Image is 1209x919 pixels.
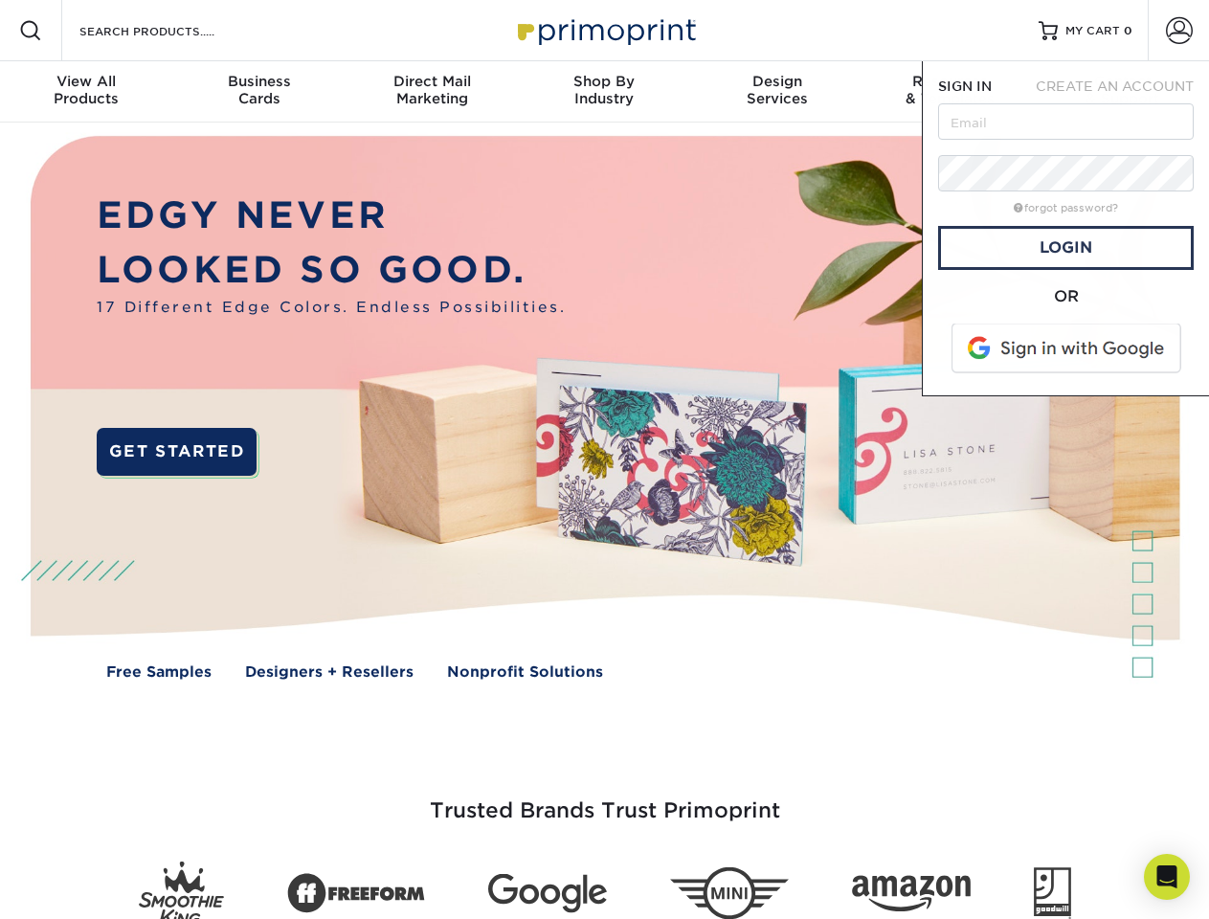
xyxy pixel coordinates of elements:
span: 17 Different Edge Colors. Endless Possibilities. [97,297,566,319]
a: DesignServices [691,61,863,123]
a: Designers + Resellers [245,661,414,684]
input: SEARCH PRODUCTS..... [78,19,264,42]
div: Industry [518,73,690,107]
div: Cards [172,73,345,107]
img: Amazon [852,876,971,912]
a: BusinessCards [172,61,345,123]
span: CREATE AN ACCOUNT [1036,78,1194,94]
iframe: Google Customer Reviews [5,861,163,912]
span: Resources [863,73,1036,90]
div: Services [691,73,863,107]
span: Design [691,73,863,90]
span: Shop By [518,73,690,90]
span: MY CART [1065,23,1120,39]
a: Free Samples [106,661,212,684]
span: SIGN IN [938,78,992,94]
img: Google [488,874,607,913]
p: EDGY NEVER [97,189,566,243]
span: Direct Mail [346,73,518,90]
div: Open Intercom Messenger [1144,854,1190,900]
div: & Templates [863,73,1036,107]
div: OR [938,285,1194,308]
a: Shop ByIndustry [518,61,690,123]
a: Direct MailMarketing [346,61,518,123]
img: Primoprint [509,10,701,51]
a: Login [938,226,1194,270]
span: Business [172,73,345,90]
a: Nonprofit Solutions [447,661,603,684]
span: 0 [1124,24,1132,37]
p: LOOKED SO GOOD. [97,243,566,298]
a: Resources& Templates [863,61,1036,123]
h3: Trusted Brands Trust Primoprint [45,752,1165,846]
a: GET STARTED [97,428,257,476]
img: Goodwill [1034,867,1071,919]
div: Marketing [346,73,518,107]
a: forgot password? [1014,202,1118,214]
input: Email [938,103,1194,140]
